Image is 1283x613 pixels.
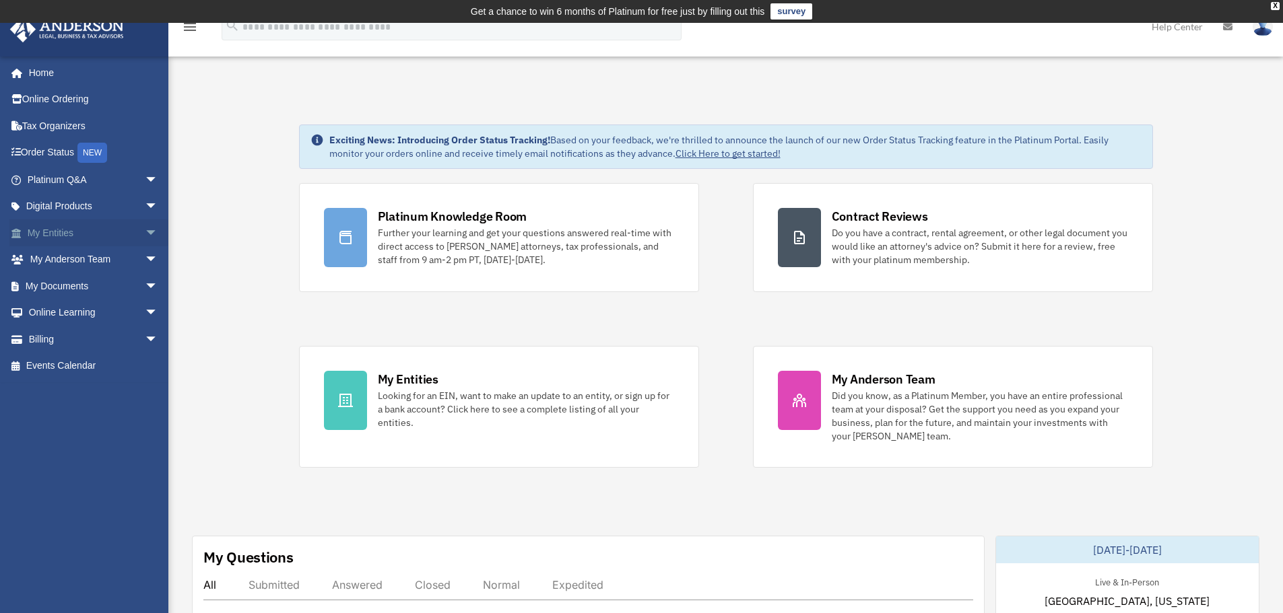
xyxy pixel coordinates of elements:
a: Contract Reviews Do you have a contract, rental agreement, or other legal document you would like... [753,183,1153,292]
div: Contract Reviews [832,208,928,225]
div: Do you have a contract, rental agreement, or other legal document you would like an attorney's ad... [832,226,1128,266]
a: Events Calendar [9,353,178,380]
a: Platinum Q&Aarrow_drop_down [9,166,178,193]
a: My Anderson Team Did you know, as a Platinum Member, you have an entire professional team at your... [753,346,1153,468]
div: Normal [483,578,520,591]
a: menu [182,24,198,35]
div: Further your learning and get your questions answered real-time with direct access to [PERSON_NAM... [378,226,674,266]
div: Live & In-Person [1084,574,1170,588]
div: Expedited [552,578,603,591]
span: arrow_drop_down [145,193,172,221]
img: User Pic [1253,17,1273,36]
div: Answered [332,578,383,591]
a: Click Here to get started! [676,147,781,159]
div: Submitted [249,578,300,591]
div: close [1271,2,1280,10]
div: Did you know, as a Platinum Member, you have an entire professional team at your disposal? Get th... [832,389,1128,443]
div: All [203,578,216,591]
a: Tax Organizers [9,112,178,139]
a: Billingarrow_drop_down [9,326,178,353]
div: Closed [415,578,451,591]
span: arrow_drop_down [145,246,172,274]
div: My Anderson Team [832,371,935,388]
a: My Documentsarrow_drop_down [9,273,178,299]
a: Home [9,59,172,86]
div: My Entities [378,371,438,388]
a: survey [770,3,812,20]
div: Based on your feedback, we're thrilled to announce the launch of our new Order Status Tracking fe... [329,133,1142,160]
a: Online Learningarrow_drop_down [9,299,178,326]
div: Platinum Knowledge Room [378,208,527,225]
a: My Anderson Teamarrow_drop_down [9,246,178,273]
div: Get a chance to win 6 months of Platinum for free just by filling out this [471,3,765,20]
div: Looking for an EIN, want to make an update to an entity, or sign up for a bank account? Click her... [378,389,674,429]
strong: Exciting News: Introducing Order Status Tracking! [329,134,550,146]
div: NEW [77,143,107,163]
div: [DATE]-[DATE] [996,536,1259,563]
span: arrow_drop_down [145,166,172,194]
a: Platinum Knowledge Room Further your learning and get your questions answered real-time with dire... [299,183,699,292]
span: [GEOGRAPHIC_DATA], [US_STATE] [1045,593,1210,609]
span: arrow_drop_down [145,219,172,247]
span: arrow_drop_down [145,273,172,300]
a: Online Ordering [9,86,178,113]
a: Digital Productsarrow_drop_down [9,193,178,220]
a: Order StatusNEW [9,139,178,167]
img: Anderson Advisors Platinum Portal [6,16,128,42]
div: My Questions [203,547,294,567]
i: menu [182,19,198,35]
i: search [225,18,240,33]
span: arrow_drop_down [145,299,172,327]
span: arrow_drop_down [145,326,172,353]
a: My Entities Looking for an EIN, want to make an update to an entity, or sign up for a bank accoun... [299,346,699,468]
a: My Entitiesarrow_drop_down [9,219,178,246]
